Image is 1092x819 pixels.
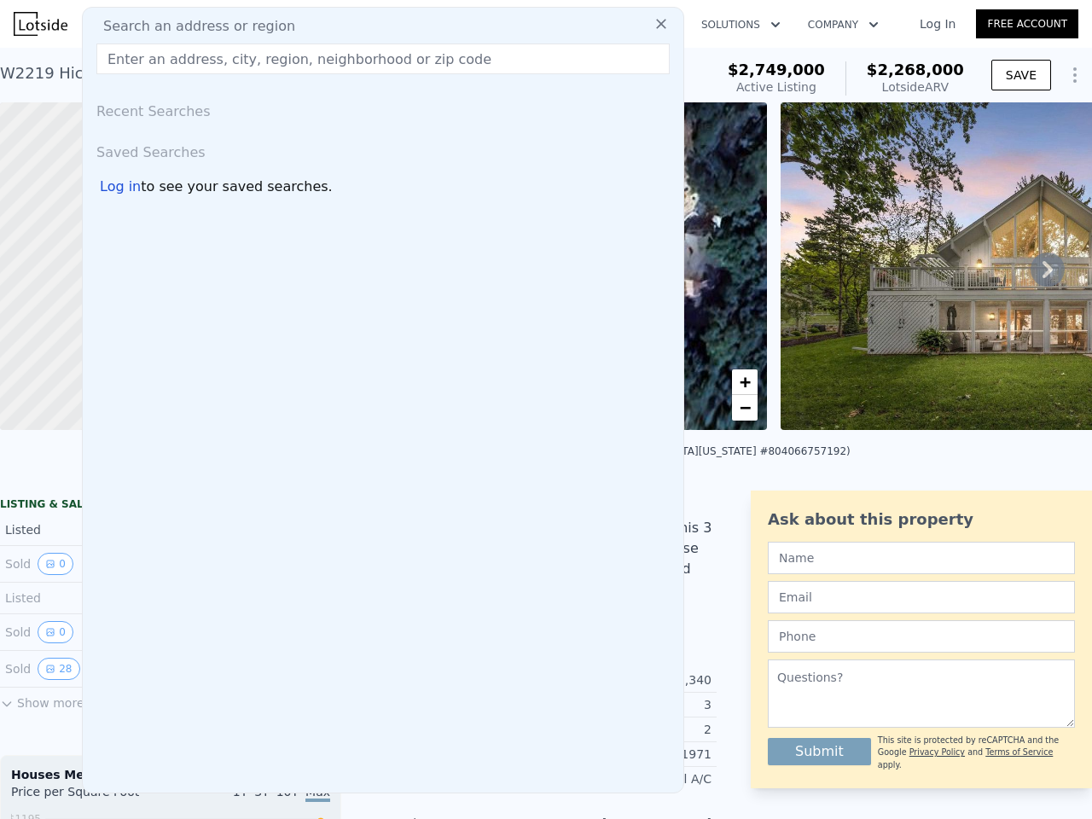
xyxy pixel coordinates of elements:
div: Sold [5,658,157,680]
span: $2,268,000 [867,61,964,78]
button: Show Options [1058,58,1092,92]
button: Submit [768,738,871,765]
button: View historical data [38,553,73,575]
div: Saved Searches [90,129,677,170]
button: View historical data [38,658,79,680]
img: Lotside [14,12,67,36]
button: SAVE [991,60,1051,90]
a: Free Account [976,9,1078,38]
div: Houses Median Sale [11,766,330,783]
div: Listed [5,590,157,607]
span: to see your saved searches. [141,177,332,197]
span: Search an address or region [90,16,295,37]
input: Name [768,542,1075,574]
input: Email [768,581,1075,613]
a: Privacy Policy [909,747,965,757]
div: Price per Square Foot [11,783,171,810]
span: Max [305,785,330,802]
input: Phone [768,620,1075,653]
span: + [740,371,751,392]
div: Listed [5,521,157,538]
div: Recent Searches [90,88,677,129]
div: Sold [5,621,157,643]
a: Terms of Service [985,747,1053,757]
span: $2,749,000 [728,61,825,78]
button: Company [794,9,892,40]
a: Log In [899,15,976,32]
div: Log in [100,177,141,197]
div: Sold [5,553,157,575]
a: Zoom in [732,369,758,395]
button: View historical data [38,621,73,643]
div: Lotside ARV [867,78,964,96]
button: Solutions [688,9,794,40]
span: − [740,397,751,418]
div: This site is protected by reCAPTCHA and the Google and apply. [878,735,1075,771]
div: Ask about this property [768,508,1075,531]
a: Zoom out [732,395,758,421]
input: Enter an address, city, region, neighborhood or zip code [96,44,670,74]
span: Active Listing [736,80,816,94]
